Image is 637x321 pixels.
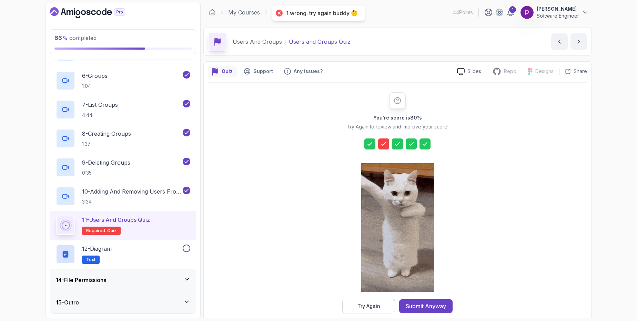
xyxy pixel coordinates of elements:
[107,228,117,234] span: quiz
[56,158,190,177] button: 9-Deleting Groups0:35
[56,129,190,148] button: 8-Creating Groups1:37
[228,8,260,17] a: My Courses
[342,299,395,313] button: Try Again
[56,216,190,235] button: 11-Users and Groups QuizRequired-quiz
[520,6,534,19] img: user profile image
[559,68,587,75] button: Share
[82,187,181,196] p: 10 - Adding And Removing Users From Groups
[253,68,273,75] p: Support
[50,291,196,313] button: 15-Outro
[56,71,190,90] button: 6-Groups1:04
[56,276,106,284] h3: 14 - File Permissions
[209,9,216,16] a: Dashboard
[233,38,282,46] p: Users And Groups
[82,72,108,80] p: 6 - Groups
[82,130,131,138] p: 8 - Creating Groups
[280,66,327,77] button: Feedback button
[286,10,358,17] div: 1 wrong. try again buddy 🤔
[86,228,107,234] span: Required-
[357,303,380,310] div: Try Again
[222,68,233,75] p: Quiz
[506,8,515,17] a: 1
[294,68,323,75] p: Any issues?
[537,12,579,19] p: Software Engineer
[347,123,448,130] p: Try Again to review and improve your score!
[50,7,141,18] a: Dashboard
[82,83,108,90] p: 1:04
[361,163,434,292] img: cool-cat
[453,9,473,16] p: 44 Points
[467,68,481,75] p: Slides
[289,38,351,46] p: Users and Groups Quiz
[82,101,118,109] p: 7 - List Groups
[54,34,97,41] span: completed
[509,6,516,13] div: 1
[574,68,587,75] p: Share
[54,34,68,41] span: 66 %
[56,298,79,307] h3: 15 - Outro
[537,6,579,12] p: [PERSON_NAME]
[504,68,516,75] p: Repo
[82,169,130,176] p: 0:35
[406,302,446,310] div: Submit Anyway
[551,33,568,50] button: previous content
[452,68,487,75] a: Slides
[56,187,190,206] button: 10-Adding And Removing Users From Groups3:34
[56,245,190,264] button: 12-DiagramText
[373,114,422,121] h2: You're score is 80 %
[86,257,95,262] span: Text
[82,112,118,118] p: 4:44
[56,100,190,119] button: 7-List Groups4:44
[82,158,130,167] p: 9 - Deleting Groups
[240,66,277,77] button: Support button
[82,245,112,253] p: 12 - Diagram
[570,33,587,50] button: next content
[82,216,150,224] p: 11 - Users and Groups Quiz
[82,198,181,205] p: 3:34
[399,299,453,313] button: Submit Anyway
[82,141,131,147] p: 1:37
[535,68,554,75] p: Designs
[50,269,196,291] button: 14-File Permissions
[520,6,589,19] button: user profile image[PERSON_NAME]Software Engineer
[208,66,237,77] button: quiz button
